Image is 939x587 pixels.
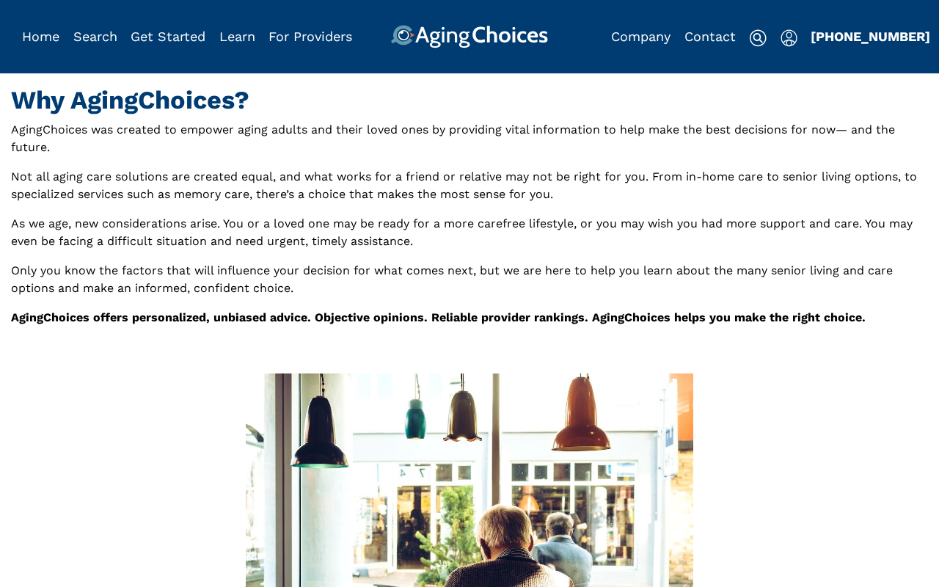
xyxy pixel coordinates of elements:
a: [PHONE_NUMBER] [811,29,930,44]
p: Not all aging care solutions are created equal, and what works for a friend or relative may not b... [11,168,928,203]
a: Search [73,29,117,44]
a: For Providers [268,29,352,44]
p: As we age, new considerations arise. You or a loved one may be ready for a more carefree lifestyl... [11,215,928,250]
img: user-icon.svg [781,29,797,47]
div: Popover trigger [73,25,117,48]
a: Home [22,29,59,44]
a: Learn [219,29,255,44]
a: Company [611,29,671,44]
strong: AgingChoices offers personalized, unbiased advice. Objective opinions. Reliable provider rankings... [11,310,866,324]
a: Contact [684,29,736,44]
p: Only you know the factors that will influence your decision for what comes next, but we are here ... [11,262,928,297]
a: Get Started [131,29,205,44]
div: Popover trigger [781,25,797,48]
p: AgingChoices was created to empower aging adults and their loved ones by providing vital informat... [11,121,928,156]
h1: Why AgingChoices? [11,85,928,115]
img: search-icon.svg [749,29,767,47]
img: AgingChoices [391,25,548,48]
